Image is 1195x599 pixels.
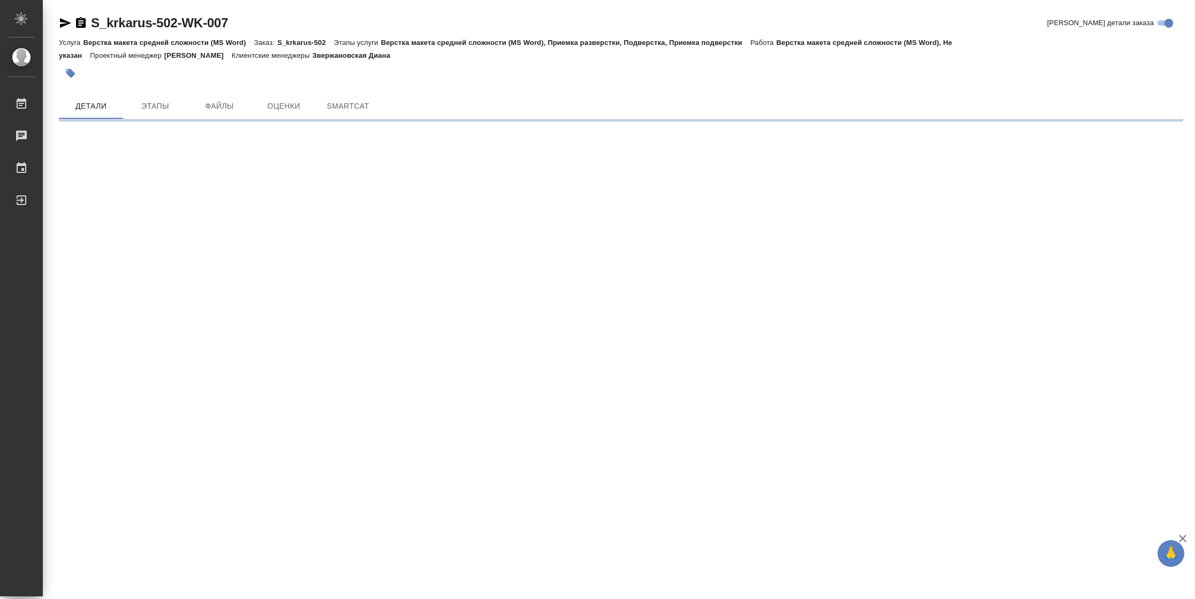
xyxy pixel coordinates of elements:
[254,39,277,47] p: Заказ:
[59,62,82,85] button: Добавить тэг
[277,39,334,47] p: S_krkarus-502
[232,51,313,59] p: Клиентские менеджеры
[59,39,83,47] p: Услуга
[258,100,309,113] span: Оценки
[322,100,374,113] span: SmartCat
[74,17,87,29] button: Скопировать ссылку
[90,51,164,59] p: Проектный менеджер
[65,100,117,113] span: Детали
[83,39,254,47] p: Верстка макета средней сложности (MS Word)
[1047,18,1154,28] span: [PERSON_NAME] детали заказа
[130,100,181,113] span: Этапы
[194,100,245,113] span: Файлы
[91,16,228,30] a: S_krkarus-502-WK-007
[750,39,776,47] p: Работа
[381,39,750,47] p: Верстка макета средней сложности (MS Word), Приемка разверстки, Подверстка, Приемка подверстки
[1162,542,1180,565] span: 🙏
[164,51,232,59] p: [PERSON_NAME]
[334,39,381,47] p: Этапы услуги
[59,17,72,29] button: Скопировать ссылку для ЯМессенджера
[1158,540,1184,567] button: 🙏
[312,51,398,59] p: Звержановская Диана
